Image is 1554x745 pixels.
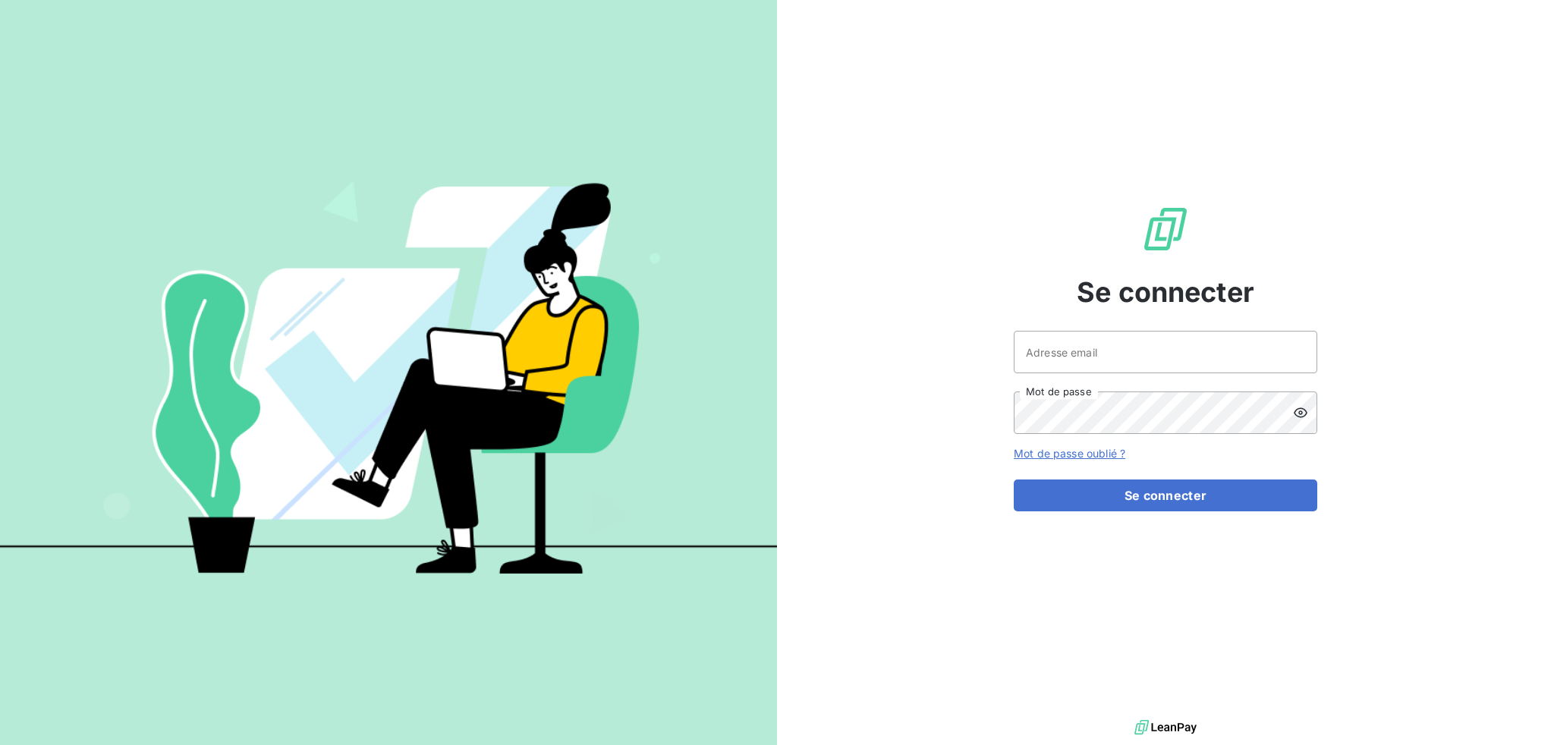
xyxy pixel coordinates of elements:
input: placeholder [1014,331,1317,373]
img: Logo LeanPay [1141,205,1190,253]
button: Se connecter [1014,479,1317,511]
img: logo [1134,716,1197,739]
a: Mot de passe oublié ? [1014,447,1125,460]
span: Se connecter [1077,272,1254,313]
